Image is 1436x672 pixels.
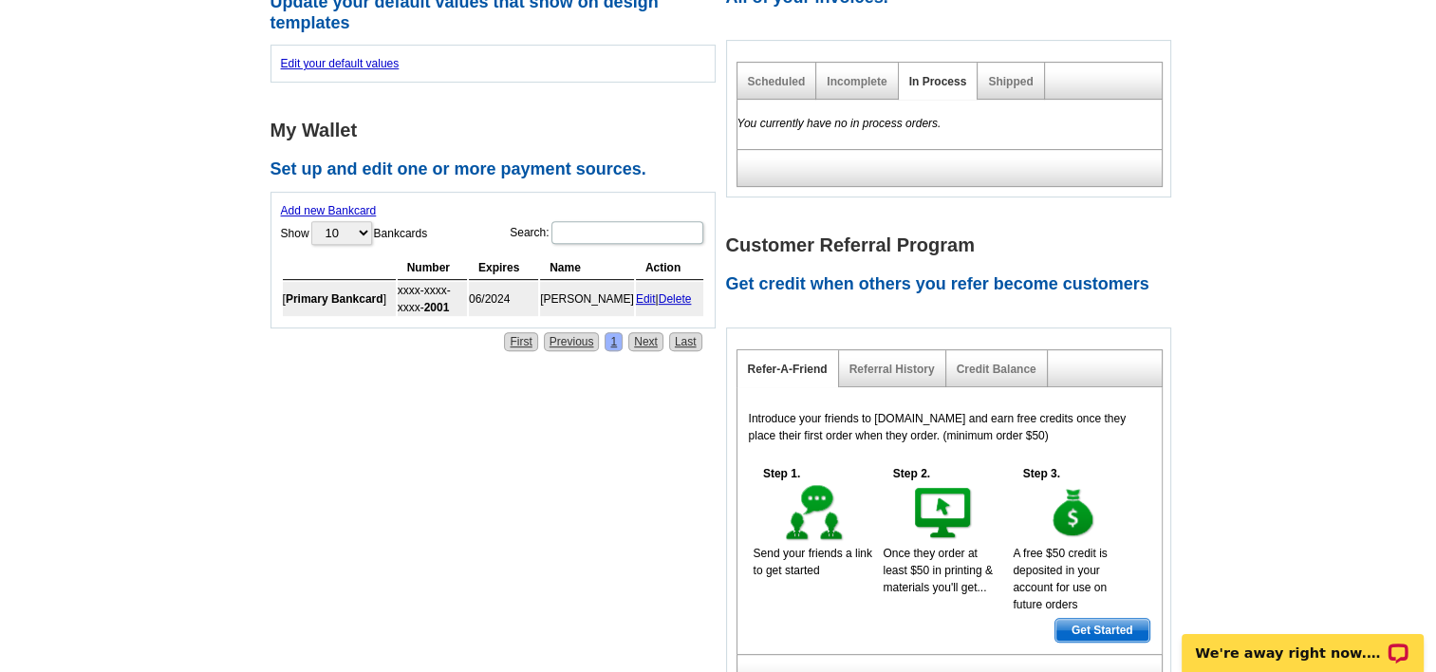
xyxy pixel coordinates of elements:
a: Refer-A-Friend [748,363,828,376]
h1: My Wallet [270,121,726,140]
th: Expires [469,256,538,280]
span: Get Started [1055,619,1149,642]
img: step-1.gif [782,482,848,545]
td: | [636,282,703,316]
a: Edit your default values [281,57,400,70]
iframe: LiveChat chat widget [1169,612,1436,672]
td: [ ] [283,282,396,316]
input: Search: [551,221,703,244]
a: Scheduled [748,75,806,88]
h5: Step 1. [754,465,811,482]
a: Add new Bankcard [281,204,377,217]
a: 1 [605,332,623,351]
a: Get Started [1054,618,1150,643]
a: Last [669,332,702,351]
img: step-2.gif [911,482,977,545]
h5: Step 2. [883,465,940,482]
a: Referral History [849,363,935,376]
h2: Get credit when others you refer become customers [726,274,1182,295]
h2: Set up and edit one or more payment sources. [270,159,726,180]
b: Primary Bankcard [286,292,383,306]
select: ShowBankcards [311,221,372,245]
h1: Customer Referral Program [726,235,1182,255]
th: Number [398,256,467,280]
span: Send your friends a link to get started [754,547,872,577]
th: Action [636,256,703,280]
label: Show Bankcards [281,219,428,247]
p: Introduce your friends to [DOMAIN_NAME] and earn free credits once they place their first order w... [749,410,1150,444]
a: Incomplete [827,75,886,88]
a: Shipped [988,75,1033,88]
a: In Process [909,75,967,88]
label: Search: [510,219,704,246]
span: Once they order at least $50 in printing & materials you'll get... [883,547,992,594]
em: You currently have no in process orders. [737,117,942,130]
img: step-3.gif [1041,482,1107,545]
td: [PERSON_NAME] [540,282,634,316]
span: A free $50 credit is deposited in your account for use on future orders [1013,547,1107,611]
a: Credit Balance [957,363,1036,376]
strong: 2001 [424,301,450,314]
a: Next [628,332,663,351]
a: First [504,332,537,351]
td: 06/2024 [469,282,538,316]
a: Delete [659,292,692,306]
a: Previous [544,332,600,351]
a: Edit [636,292,656,306]
h5: Step 3. [1013,465,1070,482]
td: xxxx-xxxx-xxxx- [398,282,467,316]
th: Name [540,256,634,280]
